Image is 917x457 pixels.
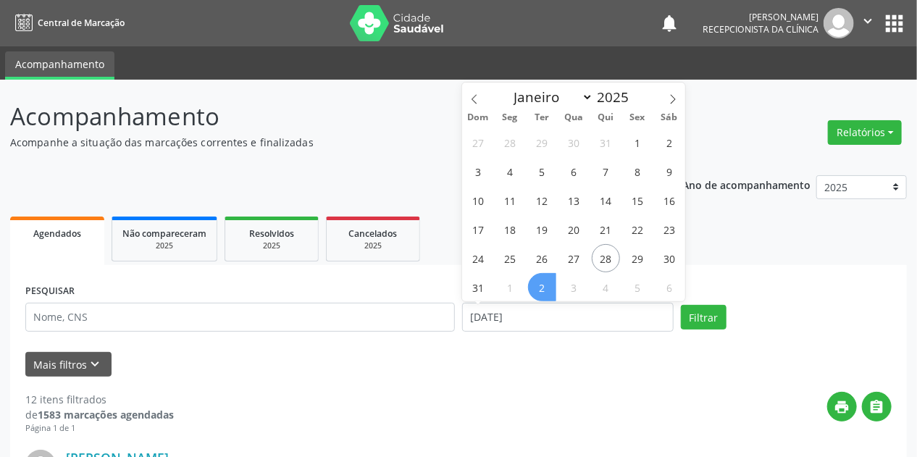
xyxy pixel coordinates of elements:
[38,17,125,29] span: Central de Marcação
[659,13,679,33] button: notifications
[869,399,885,415] i: 
[683,175,811,193] p: Ano de acompanhamento
[624,215,652,243] span: Agosto 22, 2025
[655,186,683,214] span: Agosto 16, 2025
[624,186,652,214] span: Agosto 15, 2025
[655,273,683,301] span: Setembro 6, 2025
[496,186,524,214] span: Agosto 11, 2025
[624,273,652,301] span: Setembro 5, 2025
[38,408,174,422] strong: 1583 marcações agendadas
[560,157,588,185] span: Agosto 6, 2025
[592,215,620,243] span: Agosto 21, 2025
[496,244,524,272] span: Agosto 25, 2025
[560,215,588,243] span: Agosto 20, 2025
[5,51,114,80] a: Acompanhamento
[703,11,818,23] div: [PERSON_NAME]
[464,128,493,156] span: Julho 27, 2025
[496,128,524,156] span: Julho 28, 2025
[655,157,683,185] span: Agosto 9, 2025
[25,303,455,332] input: Nome, CNS
[235,240,308,251] div: 2025
[655,244,683,272] span: Agosto 30, 2025
[25,280,75,303] label: PESQUISAR
[824,8,854,38] img: img
[624,157,652,185] span: Agosto 8, 2025
[464,273,493,301] span: Agosto 31, 2025
[592,273,620,301] span: Setembro 4, 2025
[464,157,493,185] span: Agosto 3, 2025
[593,88,641,106] input: Year
[462,303,674,332] input: Selecione um intervalo
[337,240,409,251] div: 2025
[528,273,556,301] span: Setembro 2, 2025
[860,13,876,29] i: 
[655,128,683,156] span: Agosto 2, 2025
[560,273,588,301] span: Setembro 3, 2025
[560,128,588,156] span: Julho 30, 2025
[854,8,882,38] button: 
[882,11,907,36] button: apps
[528,128,556,156] span: Julho 29, 2025
[624,128,652,156] span: Agosto 1, 2025
[349,227,398,240] span: Cancelados
[496,157,524,185] span: Agosto 4, 2025
[528,215,556,243] span: Agosto 19, 2025
[496,215,524,243] span: Agosto 18, 2025
[592,244,620,272] span: Agosto 28, 2025
[10,98,638,135] p: Acompanhamento
[528,244,556,272] span: Agosto 26, 2025
[592,157,620,185] span: Agosto 7, 2025
[25,352,112,377] button: Mais filtroskeyboard_arrow_down
[506,87,593,107] select: Month
[25,392,174,407] div: 12 itens filtrados
[621,113,653,122] span: Sex
[462,113,494,122] span: Dom
[464,186,493,214] span: Agosto 10, 2025
[590,113,621,122] span: Qui
[25,422,174,435] div: Página 1 de 1
[528,157,556,185] span: Agosto 5, 2025
[592,128,620,156] span: Julho 31, 2025
[592,186,620,214] span: Agosto 14, 2025
[494,113,526,122] span: Seg
[122,227,206,240] span: Não compareceram
[862,392,892,422] button: 
[249,227,294,240] span: Resolvidos
[33,227,81,240] span: Agendados
[653,113,685,122] span: Sáb
[655,215,683,243] span: Agosto 23, 2025
[681,305,727,330] button: Filtrar
[834,399,850,415] i: print
[122,240,206,251] div: 2025
[560,244,588,272] span: Agosto 27, 2025
[88,356,104,372] i: keyboard_arrow_down
[464,244,493,272] span: Agosto 24, 2025
[703,23,818,35] span: Recepcionista da clínica
[560,186,588,214] span: Agosto 13, 2025
[528,186,556,214] span: Agosto 12, 2025
[464,215,493,243] span: Agosto 17, 2025
[827,392,857,422] button: print
[624,244,652,272] span: Agosto 29, 2025
[496,273,524,301] span: Setembro 1, 2025
[558,113,590,122] span: Qua
[828,120,902,145] button: Relatórios
[526,113,558,122] span: Ter
[10,11,125,35] a: Central de Marcação
[25,407,174,422] div: de
[10,135,638,150] p: Acompanhe a situação das marcações correntes e finalizadas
